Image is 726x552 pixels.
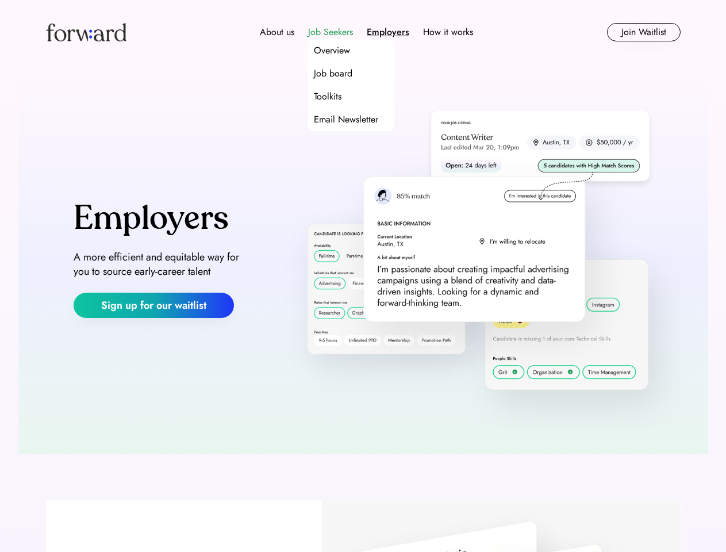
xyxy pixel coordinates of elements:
div: Overview [314,44,350,57]
div: How it works [423,25,473,39]
div: Toolkits [314,90,341,103]
div: About us [260,25,294,39]
div: Employers [367,25,409,39]
div: Job board [314,67,352,80]
img: employers-hero-image.png [276,87,681,431]
button: Join Waitlist [607,23,681,41]
div: A more efficient and equitable way for you to source early-career talent [74,250,248,279]
div: Employers [74,201,229,236]
img: Forward logo [46,23,126,41]
div: Job Seekers [308,25,353,39]
button: Sign up for our waitlist [74,293,234,318]
div: Email Newsletter [314,113,378,126]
